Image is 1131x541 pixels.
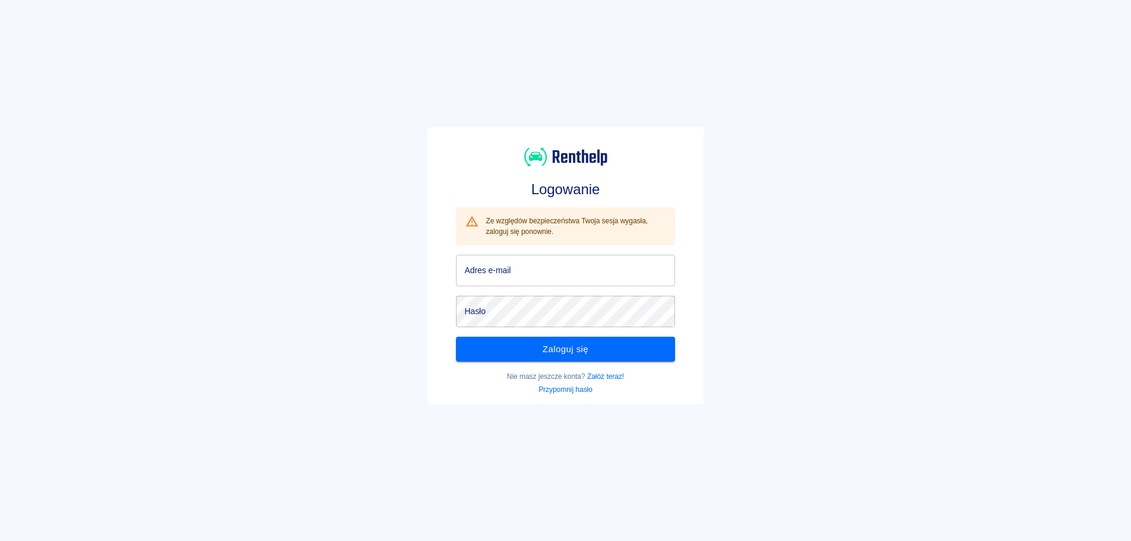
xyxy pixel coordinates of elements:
[486,211,665,242] div: Ze względów bezpieczeństwa Twoja sesja wygasła, zaloguj się ponownie.
[456,181,674,198] h3: Logowanie
[456,337,674,362] button: Zaloguj się
[538,385,593,394] a: Przypomnij hasło
[456,371,674,382] p: Nie masz jeszcze konta?
[524,146,607,168] img: Renthelp logo
[587,372,624,381] a: Załóż teraz!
